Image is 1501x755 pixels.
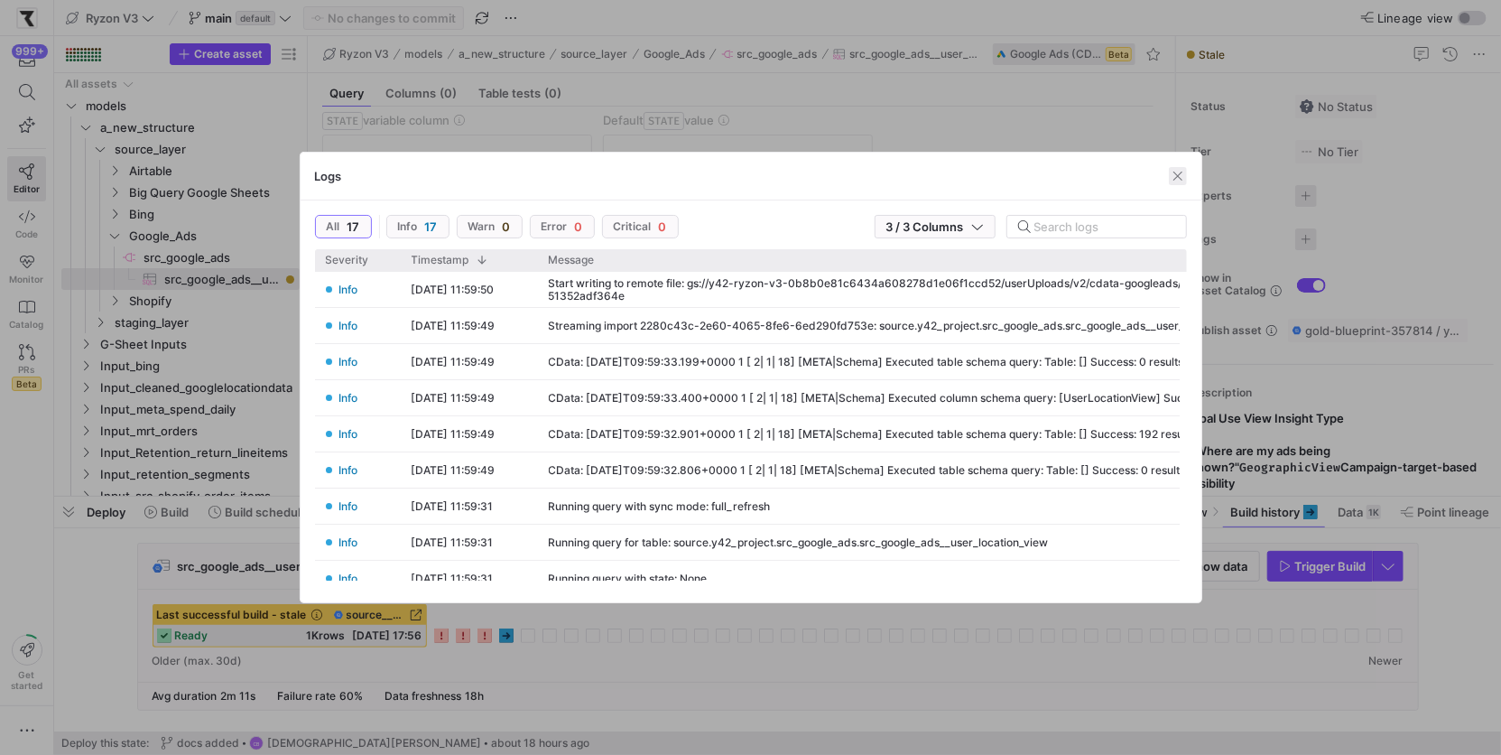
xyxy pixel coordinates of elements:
div: Running query for table: source.y42_project.src_google_ads.src_google_ads__user_location_view [549,536,1049,549]
y42-timestamp-cell-renderer: [DATE] 11:59:50 [412,280,495,299]
y42-timestamp-cell-renderer: [DATE] 11:59:49 [412,424,496,443]
button: All17 [315,215,372,238]
y42-timestamp-cell-renderer: [DATE] 11:59:31 [412,569,494,588]
span: Info [339,497,358,516]
span: Warn [468,220,496,233]
span: Info [339,533,358,552]
button: 3 / 3 Columns [875,215,996,238]
span: Info [339,352,358,371]
button: Critical0 [602,215,679,238]
span: Info [339,424,358,443]
span: 0 [659,219,667,234]
span: All [327,220,340,233]
div: Running query with state: None [549,573,708,585]
span: 17 [347,219,360,234]
y42-timestamp-cell-renderer: [DATE] 11:59:49 [412,461,496,480]
span: Info [339,569,358,588]
span: Info [339,388,358,407]
span: Severity [326,254,369,266]
h3: Logs [315,169,342,183]
div: CData: [DATE]T09:59:32.901+0000 1 [ 2| 1| 18] [META|Schema] Executed table schema query: Table: [... [549,428,1240,441]
span: Message [549,254,595,266]
button: Error0 [530,215,595,238]
div: Running query with sync mode: full_refresh [549,500,771,513]
span: 17 [425,219,438,234]
span: 0 [503,219,511,234]
span: 3 / 3 Columns [886,219,971,234]
span: Info [339,316,358,335]
y42-timestamp-cell-renderer: [DATE] 11:59:49 [412,316,496,335]
span: Info [339,280,358,299]
span: Error [542,220,568,233]
div: CData: [DATE]T09:59:33.400+0000 1 [ 2| 1| 18] [META|Schema] Executed column schema query: [UserLo... [549,392,1311,405]
y42-timestamp-cell-renderer: [DATE] 11:59:31 [412,533,494,552]
span: Info [398,220,418,233]
div: CData: [DATE]T09:59:32.806+0000 1 [ 2| 1| 18] [META|Schema] Executed table schema query: Table: [... [549,464,1223,477]
y42-timestamp-cell-renderer: [DATE] 11:59:31 [412,497,494,516]
span: 0 [575,219,583,234]
div: Start writing to remote file: gs://y42-ryzon-v3-0b8b0e81c6434a608278d1e06f1ccd52/userUploads/v2/c... [549,277,1411,303]
span: Info [339,461,358,480]
y42-timestamp-cell-renderer: [DATE] 11:59:49 [412,388,496,407]
button: Warn0 [457,215,523,238]
y42-timestamp-cell-renderer: [DATE] 11:59:49 [412,352,496,371]
div: CData: [DATE]T09:59:33.199+0000 1 [ 2| 1| 18] [META|Schema] Executed table schema query: Table: [... [549,356,1228,368]
span: Timestamp [412,254,469,266]
button: Info17 [386,215,449,238]
div: Streaming import 2280c43c-2e60-4065-8fe6-6ed290fd753e: source.y42_project.src_google_ads.src_goog... [549,320,1255,332]
input: Search logs [1034,219,1172,234]
span: Critical [614,220,652,233]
